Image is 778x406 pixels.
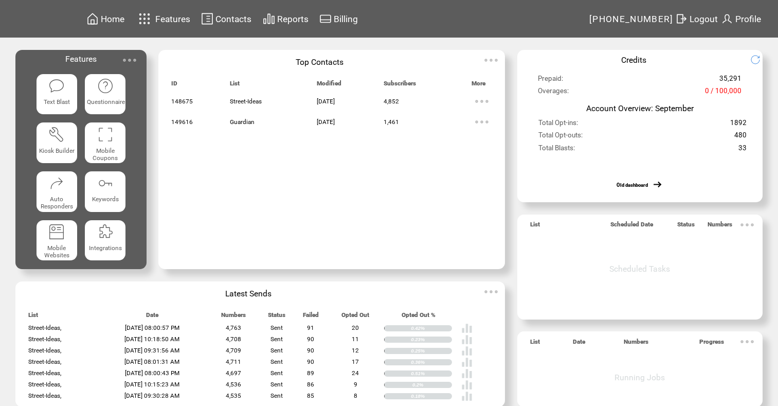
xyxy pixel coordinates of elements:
span: 85 [307,392,314,399]
span: Overages: [538,87,569,99]
span: Total Opt-outs: [538,131,583,144]
span: 4,709 [226,347,241,354]
a: Text Blast [37,74,77,115]
span: Sent [270,347,283,354]
span: Sent [270,324,283,331]
span: 4,711 [226,358,241,365]
div: 0.18% [411,393,452,399]
span: List [230,80,240,92]
span: Top Contacts [296,57,343,67]
span: 86 [307,381,314,388]
img: poll%20-%20white.svg [461,357,473,368]
span: Auto Responders [41,196,73,210]
img: poll%20-%20white.svg [461,323,473,334]
span: 480 [734,131,747,144]
span: 90 [307,336,314,343]
img: ellypsis.svg [481,281,501,302]
span: Opted Out % [402,311,436,323]
img: contacts.svg [201,12,213,25]
div: 0.2% [412,382,452,388]
img: ellypsis.svg [737,215,757,235]
span: Street-Ideas, [28,358,61,365]
span: 1,461 [384,118,399,126]
span: Sent [270,336,283,343]
span: [DATE] 08:01:31 AM [124,358,179,365]
span: [DATE] 10:18:50 AM [124,336,179,343]
span: 12 [352,347,359,354]
span: Total Blasts: [538,144,575,156]
img: features.svg [136,10,154,27]
a: Keywords [85,171,125,212]
span: Guardian [230,118,255,126]
a: Questionnaire [85,74,125,115]
span: Keywords [92,196,119,203]
span: Latest Sends [225,289,272,298]
span: Modified [317,80,341,92]
span: List [28,311,38,323]
span: [DATE] 09:31:56 AM [124,347,179,354]
span: 24 [352,369,359,377]
span: Questionnaire [87,98,125,105]
img: creidtcard.svg [319,12,332,25]
img: keywords.svg [97,175,114,191]
span: 4,536 [226,381,241,388]
span: [DATE] 10:15:23 AM [124,381,179,388]
img: poll%20-%20white.svg [461,379,473,391]
span: Numbers [708,221,732,233]
span: List [530,221,540,233]
span: 90 [307,358,314,365]
span: Scheduled Date [610,221,653,233]
img: ellypsis.svg [472,91,492,112]
span: Features [155,14,190,24]
a: Old dashboard [617,182,648,188]
img: chart.svg [263,12,275,25]
span: Text Blast [44,98,70,105]
span: Running Jobs [614,373,665,382]
div: 0.23% [411,337,452,343]
a: Mobile Coupons [85,122,125,163]
span: Failed [303,311,319,323]
span: 35,291 [719,75,741,87]
span: 149616 [171,118,193,126]
img: coupons.svg [97,126,114,143]
div: 0.42% [411,325,452,331]
img: text-blast.svg [48,78,65,94]
img: ellypsis.svg [119,50,140,70]
img: poll%20-%20white.svg [461,345,473,357]
span: Features [65,54,97,64]
span: 4,852 [384,98,399,105]
span: Street-Ideas [230,98,262,105]
div: 0.25% [411,348,452,354]
span: More [472,80,485,92]
img: ellypsis.svg [737,331,757,352]
a: Auto Responders [37,171,77,212]
span: Street-Ideas, [28,324,61,331]
span: 4,697 [226,369,241,377]
span: Street-Ideas, [28,392,61,399]
span: 1892 [730,119,747,131]
img: profile.svg [721,12,733,25]
span: 4,708 [226,336,241,343]
div: 0.36% [411,359,452,365]
a: Logout [674,11,719,27]
span: Mobile Websites [44,244,69,259]
img: home.svg [86,12,99,25]
img: poll%20-%20white.svg [461,391,473,402]
span: 4,535 [226,392,241,399]
span: 8 [354,392,357,399]
span: Scheduled Tasks [609,264,670,274]
span: 4,763 [226,324,241,331]
a: Billing [318,11,359,27]
span: Kiosk Builder [39,147,75,154]
span: 91 [307,324,314,331]
span: Credits [621,55,646,65]
a: Kiosk Builder [37,122,77,163]
span: Account Overview: September [586,103,694,113]
img: tool%201.svg [48,126,65,143]
span: Home [101,14,124,24]
img: ellypsis.svg [481,50,501,70]
a: Integrations [85,220,125,261]
span: Street-Ideas, [28,369,61,377]
span: 11 [352,336,359,343]
div: 0.51% [411,370,452,377]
